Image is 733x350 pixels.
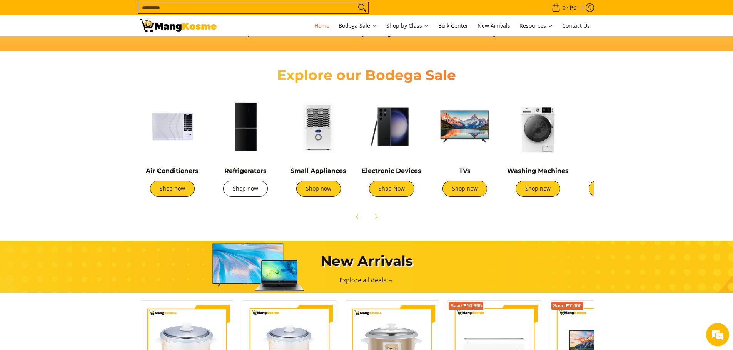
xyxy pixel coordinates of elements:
button: Previous [349,208,366,225]
a: Explore all deals → [339,276,394,284]
a: Resources [516,15,557,36]
a: Shop now [296,181,341,197]
a: Shop now [223,181,268,197]
button: Search [356,2,368,13]
span: 0 [561,5,567,10]
img: TVs [432,94,498,159]
a: Small Appliances [291,167,346,174]
span: Resources [519,21,553,31]
a: Washing Machines [507,167,569,174]
span: ₱0 [569,5,578,10]
span: Bodega Sale [339,21,377,31]
img: Cookers [578,94,644,159]
a: TVs [459,167,471,174]
a: Refrigerators [224,167,267,174]
a: Shop now [516,181,560,197]
a: Electronic Devices [362,167,421,174]
a: Contact Us [558,15,594,36]
span: Bulk Center [438,22,468,29]
span: Home [314,22,329,29]
a: Bulk Center [434,15,472,36]
a: New Arrivals [474,15,514,36]
img: Air Conditioners [140,94,205,159]
span: Save ₱10,695 [450,304,482,308]
h2: Explore our Bodega Sale [255,66,478,84]
a: Shop now [589,181,633,197]
span: New Arrivals [478,22,510,29]
a: Shop by Class [382,15,433,36]
a: Home [311,15,333,36]
span: Shop by Class [386,21,429,31]
img: Mang Kosme: Your Home Appliances Warehouse Sale Partner! [140,19,217,32]
a: Air Conditioners [146,167,199,174]
a: Shop now [150,181,195,197]
nav: Main Menu [224,15,594,36]
span: Save ₱7,000 [553,304,582,308]
img: Electronic Devices [359,94,424,159]
a: Bodega Sale [335,15,381,36]
img: Refrigerators [213,94,278,159]
a: Shop now [442,181,487,197]
img: Small Appliances [286,94,351,159]
span: Contact Us [562,22,590,29]
img: Washing Machines [505,94,571,159]
a: Shop Now [369,181,414,197]
span: • [549,3,579,12]
button: Next [367,208,384,225]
